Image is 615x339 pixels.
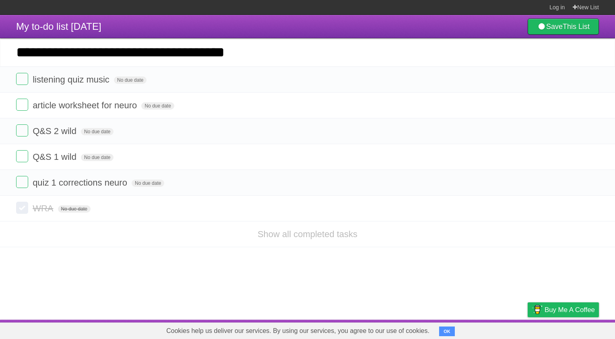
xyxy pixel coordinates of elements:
span: Q&S 1 wild [33,152,78,162]
a: Terms [490,322,508,337]
a: SaveThis List [528,19,599,35]
a: Developers [447,322,480,337]
span: No due date [58,205,91,213]
b: This List [563,23,590,31]
span: No due date [141,102,174,110]
span: Buy me a coffee [545,303,595,317]
span: WRA [33,203,55,213]
span: No due date [81,154,114,161]
a: Show all completed tasks [258,229,357,239]
label: Done [16,202,28,214]
span: No due date [132,180,164,187]
label: Done [16,150,28,162]
span: quiz 1 corrections neuro [33,178,129,188]
a: Buy me a coffee [528,302,599,317]
span: No due date [114,76,147,84]
label: Done [16,73,28,85]
span: My to-do list [DATE] [16,21,101,32]
span: Q&S 2 wild [33,126,78,136]
span: Cookies help us deliver our services. By using our services, you agree to our use of cookies. [158,323,438,339]
a: About [421,322,438,337]
span: listening quiz music [33,74,111,85]
span: article worksheet for neuro [33,100,139,110]
button: OK [439,327,455,336]
label: Done [16,99,28,111]
label: Done [16,176,28,188]
span: No due date [81,128,114,135]
a: Privacy [517,322,538,337]
label: Done [16,124,28,136]
img: Buy me a coffee [532,303,543,316]
a: Suggest a feature [548,322,599,337]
